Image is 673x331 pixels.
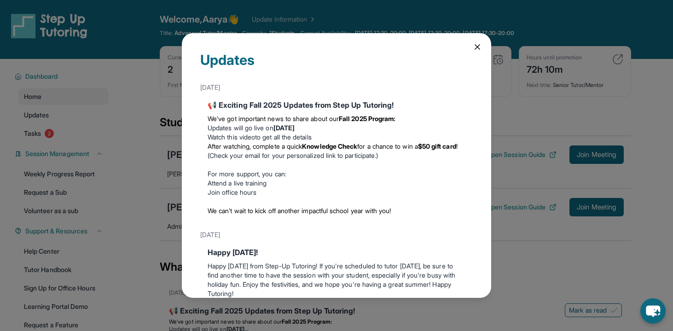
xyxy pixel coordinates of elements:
[208,99,465,110] div: 📢 Exciting Fall 2025 Updates from Step Up Tutoring!
[208,123,465,133] li: Updates will go live on
[640,298,666,324] button: chat-button
[208,261,465,298] p: Happy [DATE] from Step-Up Tutoring! If you're scheduled to tutor [DATE], be sure to find another ...
[418,142,456,150] strong: $50 gift card
[208,247,465,258] div: Happy [DATE]!
[208,179,267,187] a: Attend a live training
[208,133,255,141] a: Watch this video
[208,115,339,122] span: We’ve got important news to share about our
[208,207,391,215] span: We can’t wait to kick off another impactful school year with you!
[302,142,357,150] strong: Knowledge Check
[200,226,473,243] div: [DATE]
[357,142,418,150] span: for a chance to win a
[456,142,458,150] span: !
[339,115,395,122] strong: Fall 2025 Program:
[208,142,302,150] span: After watching, complete a quick
[273,124,295,132] strong: [DATE]
[208,142,465,160] li: (Check your email for your personalized link to participate.)
[208,188,256,196] a: Join office hours
[200,52,473,79] div: Updates
[208,133,465,142] li: to get all the details
[200,79,473,96] div: [DATE]
[208,169,465,179] p: For more support, you can:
